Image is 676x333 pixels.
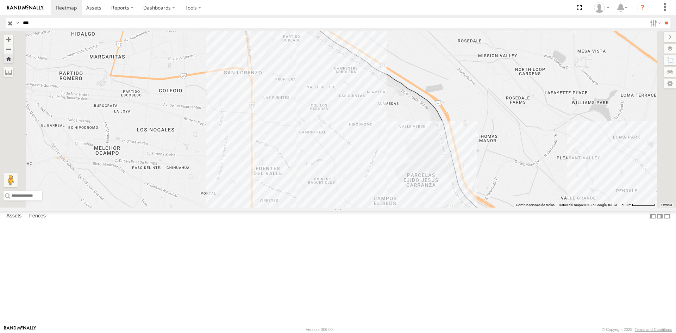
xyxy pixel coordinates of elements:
label: Hide Summary Table [664,211,671,221]
label: Search Filter Options [647,18,662,28]
label: Dock Summary Table to the Left [649,211,656,221]
i: ? [637,2,648,13]
span: 500 m [621,203,632,207]
button: Escala del mapa: 500 m por 62 píxeles [619,203,657,208]
label: Assets [3,211,25,221]
button: Zoom in [4,35,13,44]
button: Arrastra al hombrecito al mapa para abrir Street View [4,173,18,187]
a: Términos [661,204,672,206]
div: Irving Rodriguez [591,2,612,13]
label: Dock Summary Table to the Right [656,211,663,221]
span: Datos del mapa ©2025 Google, INEGI [559,203,617,207]
a: Visit our Website [4,326,36,333]
label: Search Query [15,18,20,28]
label: Map Settings [664,79,676,88]
img: rand-logo.svg [7,5,44,10]
a: Terms and Conditions [635,327,672,332]
div: © Copyright 2025 - [602,327,672,332]
label: Measure [4,67,13,77]
label: Fences [26,211,49,221]
button: Combinaciones de teclas [516,203,555,208]
button: Zoom out [4,44,13,54]
button: Zoom Home [4,54,13,63]
div: Version: 306.00 [306,327,333,332]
